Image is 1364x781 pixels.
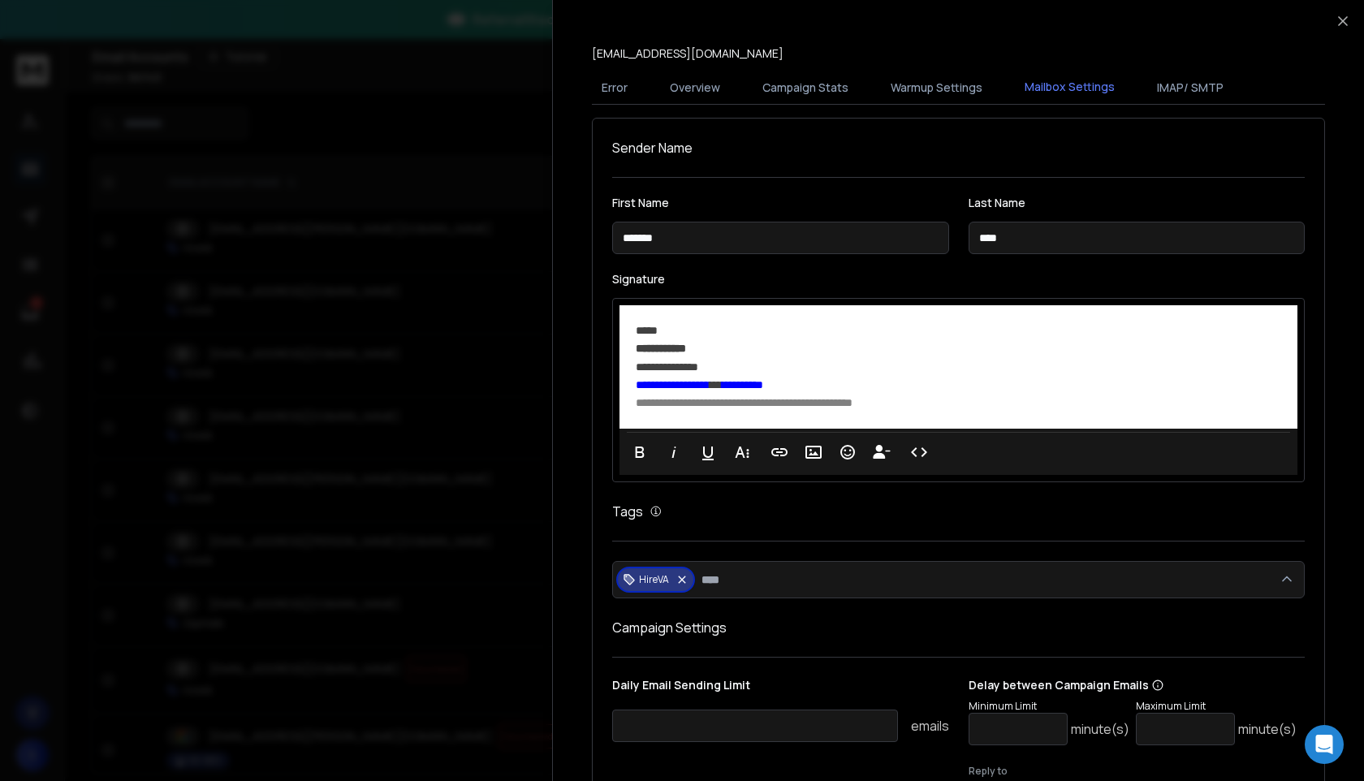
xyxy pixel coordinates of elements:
button: Warmup Settings [881,70,992,106]
button: Insert Link (⌘K) [764,436,795,468]
p: Daily Email Sending Limit [612,677,949,700]
p: emails [911,716,949,736]
button: Campaign Stats [753,70,858,106]
label: Last Name [969,197,1306,209]
button: Underline (⌘U) [693,436,723,468]
button: Insert Unsubscribe Link [866,436,897,468]
button: More Text [727,436,758,468]
button: Emoticons [832,436,863,468]
p: Maximum Limit [1136,700,1297,713]
button: Italic (⌘I) [658,436,689,468]
div: Open Intercom Messenger [1305,725,1344,764]
p: [EMAIL_ADDRESS][DOMAIN_NAME] [592,45,783,62]
p: HireVA [639,573,669,586]
label: Reply to [969,765,1306,778]
button: Mailbox Settings [1015,69,1124,106]
p: Delay between Campaign Emails [969,677,1297,693]
button: Error [592,70,637,106]
h1: Tags [612,502,643,521]
label: First Name [612,197,949,209]
button: Bold (⌘B) [624,436,655,468]
button: Overview [660,70,730,106]
button: Insert Image (⌘P) [798,436,829,468]
button: Code View [904,436,935,468]
p: Minimum Limit [969,700,1129,713]
button: IMAP/ SMTP [1147,70,1233,106]
h1: Campaign Settings [612,618,1305,637]
p: minute(s) [1071,719,1129,739]
h1: Sender Name [612,138,1305,157]
p: minute(s) [1238,719,1297,739]
label: Signature [612,274,1305,285]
